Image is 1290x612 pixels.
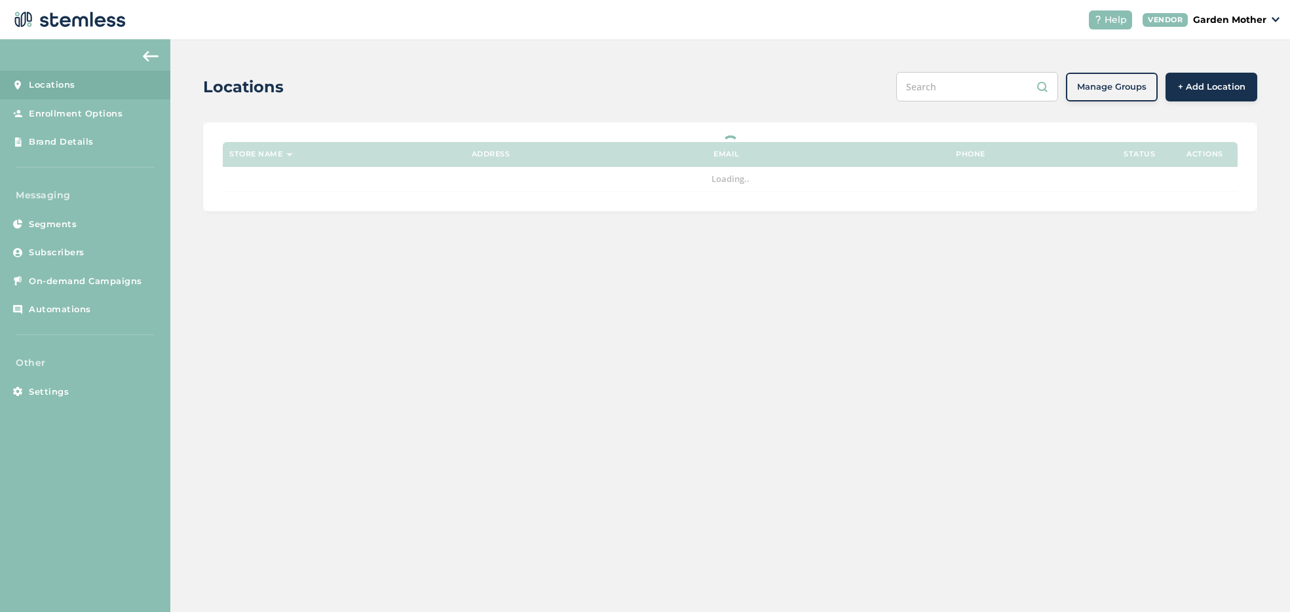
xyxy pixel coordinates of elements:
div: VENDOR [1143,13,1188,27]
img: icon_down-arrow-small-66adaf34.svg [1272,17,1280,22]
img: icon-help-white-03924b79.svg [1094,16,1102,24]
button: Manage Groups [1066,73,1158,101]
p: Garden Mother [1193,13,1266,27]
img: icon-arrow-back-accent-c549486e.svg [143,51,159,62]
span: Brand Details [29,135,94,149]
input: Search [896,72,1058,101]
img: logo-dark-0685b13c.svg [10,7,126,33]
button: + Add Location [1166,73,1257,101]
span: Subscribers [29,246,85,259]
h2: Locations [203,75,284,99]
span: On-demand Campaigns [29,275,142,288]
span: Manage Groups [1077,81,1147,94]
span: + Add Location [1178,81,1245,94]
span: Segments [29,218,77,231]
span: Locations [29,79,75,92]
span: Enrollment Options [29,107,123,120]
span: Help [1105,13,1127,27]
span: Automations [29,303,91,316]
span: Settings [29,386,69,399]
